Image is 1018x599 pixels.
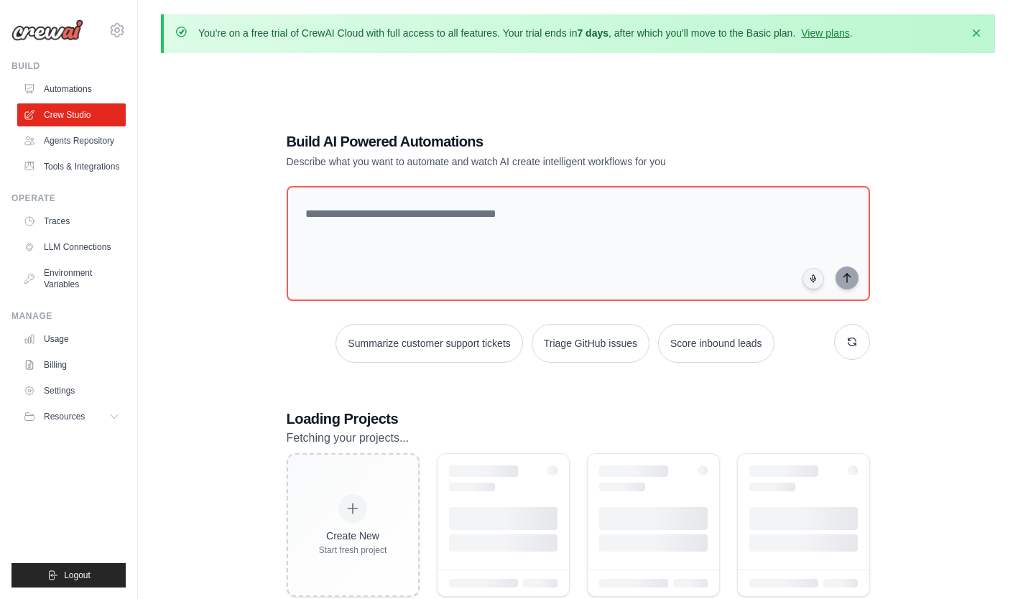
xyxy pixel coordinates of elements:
a: LLM Connections [17,236,126,259]
div: Start fresh project [319,544,387,556]
a: Billing [17,353,126,376]
button: Click to speak your automation idea [802,268,824,289]
span: Resources [44,411,85,422]
a: Environment Variables [17,261,126,296]
div: Operate [11,192,126,204]
h3: Loading Projects [287,409,870,429]
strong: 7 days [577,27,609,39]
img: Logo [11,19,83,41]
a: Agents Repository [17,129,126,152]
p: You're on a free trial of CrewAI Cloud with full access to all features. Your trial ends in , aft... [198,26,853,40]
a: Automations [17,78,126,101]
p: Describe what you want to automate and watch AI create intelligent workflows for you [287,154,769,169]
div: Create New [319,529,387,543]
button: Resources [17,405,126,428]
button: Summarize customer support tickets [336,324,522,363]
button: Score inbound leads [658,324,774,363]
button: Triage GitHub issues [532,324,649,363]
h1: Build AI Powered Automations [287,131,769,152]
a: Usage [17,328,126,350]
a: Settings [17,379,126,402]
div: Build [11,60,126,72]
a: Tools & Integrations [17,155,126,178]
div: Manage [11,310,126,322]
button: Logout [11,563,126,588]
button: Get new suggestions [834,324,870,360]
a: Crew Studio [17,103,126,126]
a: Traces [17,210,126,233]
a: View plans [801,27,849,39]
span: Logout [64,570,91,581]
p: Fetching your projects... [287,429,870,447]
